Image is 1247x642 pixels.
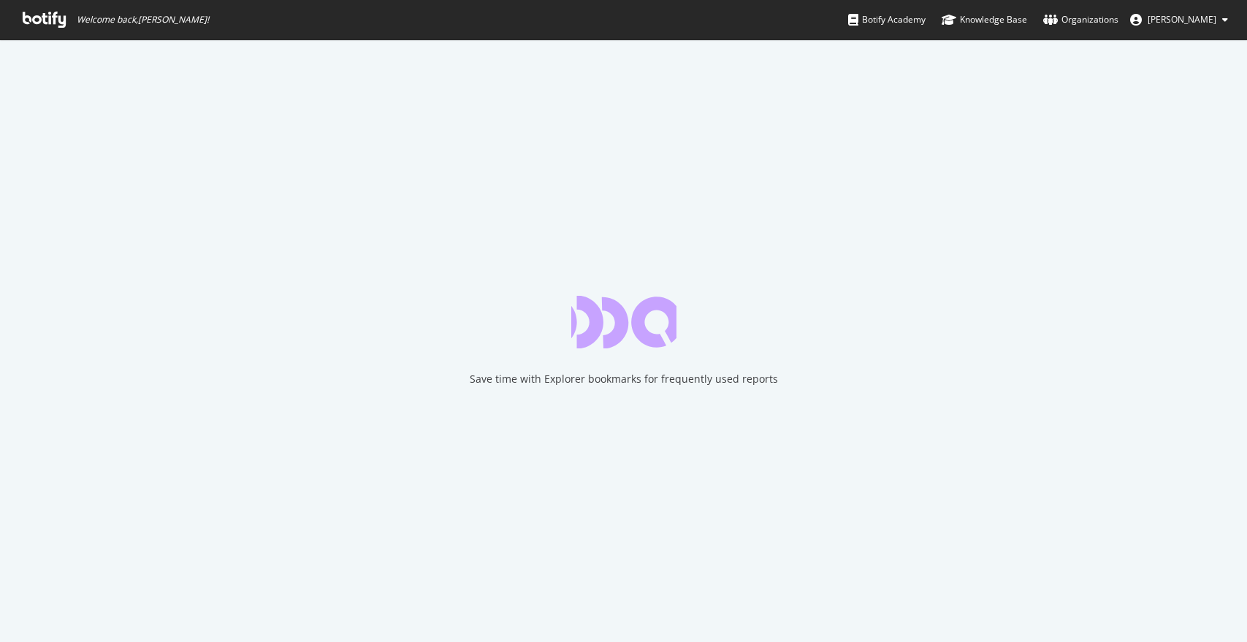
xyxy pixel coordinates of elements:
[1148,13,1216,26] span: Jose Fausto Martinez
[571,296,676,348] div: animation
[77,14,209,26] span: Welcome back, [PERSON_NAME] !
[470,372,778,386] div: Save time with Explorer bookmarks for frequently used reports
[942,12,1027,27] div: Knowledge Base
[848,12,926,27] div: Botify Academy
[1043,12,1118,27] div: Organizations
[1118,8,1240,31] button: [PERSON_NAME]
